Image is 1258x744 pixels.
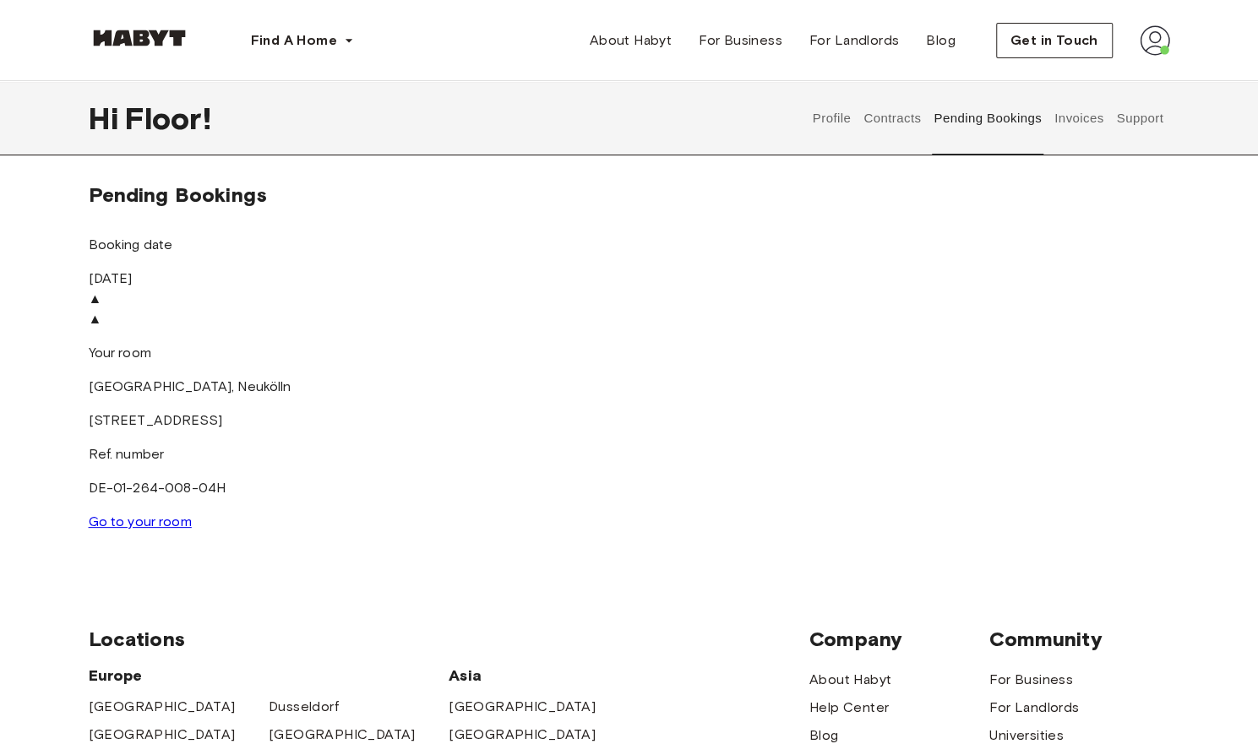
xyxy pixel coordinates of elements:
[89,289,1170,309] div: ▲
[699,30,782,51] span: For Business
[251,30,337,51] span: Find A Home
[806,81,1169,155] div: user profile tabs
[989,698,1079,718] a: For Landlords
[796,24,912,57] a: For Landlords
[809,627,989,652] span: Company
[590,30,672,51] span: About Habyt
[89,665,449,686] span: Europe
[89,100,125,136] span: Hi
[932,81,1044,155] button: Pending Bookings
[810,81,853,155] button: Profile
[89,444,449,464] p: Ref. number
[89,627,809,652] span: Locations
[989,670,1073,690] a: For Business
[237,24,368,57] button: Find A Home
[685,24,796,57] a: For Business
[125,100,211,136] span: Floor !
[989,627,1169,652] span: Community
[1052,81,1105,155] button: Invoices
[996,23,1113,58] button: Get in Touch
[809,698,889,718] a: Help Center
[89,513,192,529] a: Go to your room
[912,24,969,57] a: Blog
[809,30,899,51] span: For Landlords
[1114,81,1166,155] button: Support
[89,697,236,717] a: [GEOGRAPHIC_DATA]
[89,30,190,46] img: Habyt
[862,81,923,155] button: Contracts
[89,235,449,289] div: [DATE]
[1010,30,1098,51] span: Get in Touch
[926,30,956,51] span: Blog
[269,697,339,717] a: Dusseldorf
[89,309,1170,329] div: ▲
[89,182,267,207] span: Pending Bookings
[1140,25,1170,56] img: avatar
[89,410,449,431] p: [STREET_ADDRESS]
[449,665,629,686] span: Asia
[576,24,685,57] a: About Habyt
[89,235,449,255] p: Booking date
[449,697,596,717] a: [GEOGRAPHIC_DATA]
[89,343,449,363] p: Your room
[89,377,449,397] p: [GEOGRAPHIC_DATA] , Neukölln
[89,478,449,498] p: DE-01-264-008-04H
[809,670,891,690] a: About Habyt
